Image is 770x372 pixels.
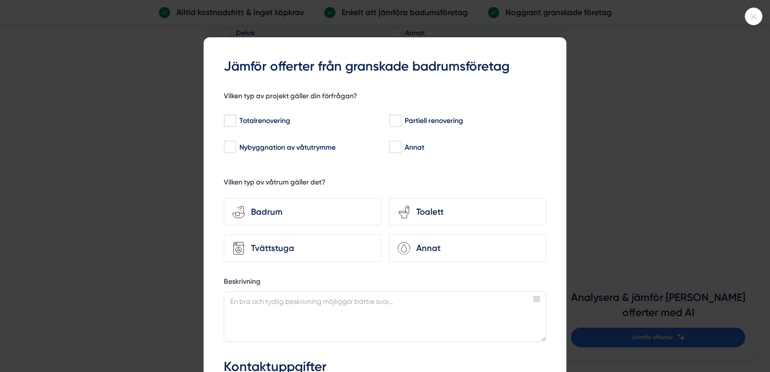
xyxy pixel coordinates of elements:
[224,116,235,126] input: Totalrenovering
[224,177,326,190] h5: Vilken typ av våtrum gäller det?
[224,142,235,152] input: Nybyggnation av våtutrymme
[224,57,546,76] h3: Jämför offerter från granskade badrumsföretag
[224,277,546,289] label: Beskrivning
[389,142,401,152] input: Annat
[224,91,357,104] h5: Vilken typ av projekt gäller din förfrågan?
[389,116,401,126] input: Partiell renovering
